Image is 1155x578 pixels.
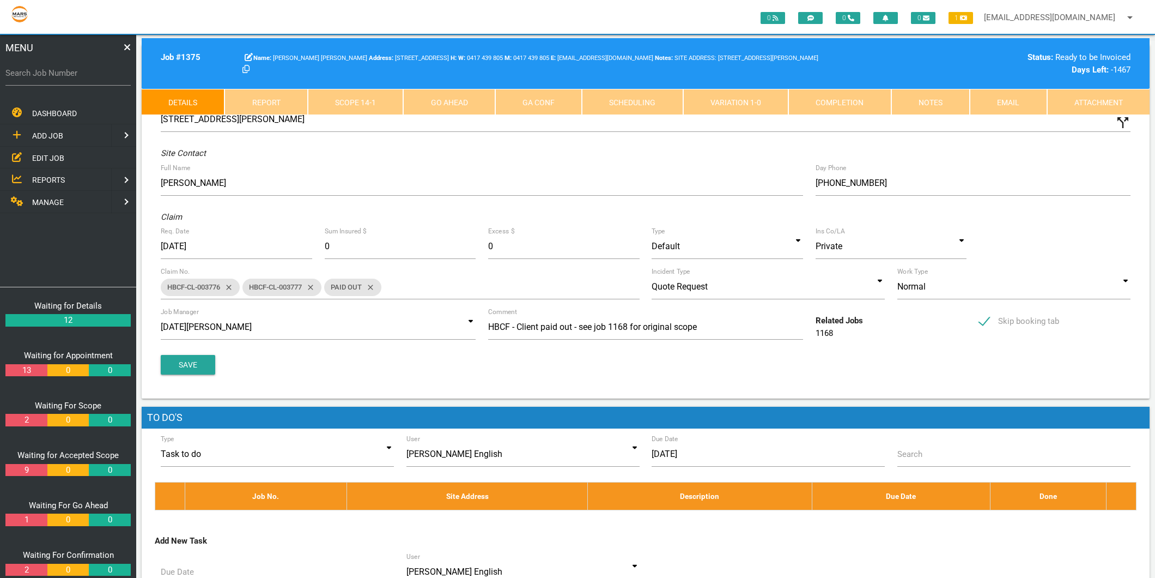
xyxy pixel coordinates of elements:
span: Gary [504,55,549,62]
span: [PERSON_NAME] [PERSON_NAME] [253,55,367,62]
img: s3file [11,5,28,23]
label: Ins Co/LA [816,226,845,236]
div: Ready to be Invoiced -1467 [897,51,1130,76]
span: MENU [5,40,33,55]
label: Sum Insured $ [325,226,366,236]
a: 1168 [816,328,833,338]
a: 0 [47,564,89,576]
i: close [302,279,315,296]
a: Waiting For Confirmation [23,550,114,560]
b: M: [504,55,512,62]
label: Comment [488,307,517,317]
a: Waiting for Appointment [24,351,113,360]
span: REPORTS [32,176,65,184]
label: Incident Type [652,267,690,276]
i: close [220,279,233,296]
th: Done [990,482,1107,510]
b: Notes: [655,55,673,62]
a: 0 [89,564,130,576]
span: 0 [911,12,935,24]
a: Attachment [1047,89,1150,115]
th: Description [587,482,812,510]
a: Email [970,89,1047,115]
label: Search [897,448,922,461]
i: Click to show custom address field [1115,115,1131,131]
label: Type [652,226,665,236]
label: Full Name [161,163,190,173]
label: Work Type [897,267,928,276]
span: [STREET_ADDRESS] [369,55,449,62]
div: HBCF-CL-003777 [242,279,321,296]
a: Waiting For Scope [35,401,101,411]
a: Notes [891,89,970,115]
span: Liam - liam.parker921@gmail.com [458,55,503,62]
b: H: [451,55,457,62]
a: 9 [5,464,47,477]
span: DASHBOARD [32,109,77,118]
a: Waiting For Go Ahead [29,501,108,510]
i: Site Contact [161,148,206,158]
b: Related Jobs [816,316,863,326]
label: User [406,552,420,562]
a: Waiting for Details [34,301,102,311]
a: 0 [47,414,89,426]
a: 0 [47,364,89,377]
span: 0 [761,12,785,24]
a: 0 [47,514,89,526]
b: Days Left: [1072,65,1109,75]
b: E: [551,55,556,62]
div: HBCF-CL-003776 [161,279,240,296]
a: 0 [89,514,130,526]
a: 12 [5,314,131,327]
a: 0 [89,414,130,426]
span: 0 [836,12,860,24]
b: Name: [253,55,271,62]
a: GA Conf [495,89,582,115]
a: 2 [5,414,47,426]
i: close [362,279,375,296]
a: 1 [5,514,47,526]
label: Type [161,434,174,444]
th: Job No. [185,482,347,510]
b: Status: [1028,52,1053,62]
a: 0 [89,464,130,477]
a: 2 [5,564,47,576]
a: Report [224,89,307,115]
a: Completion [788,89,891,115]
label: Excess $ [488,226,514,236]
h1: To Do's [142,407,1150,429]
a: Variation 1-0 [683,89,788,115]
label: Day Phone [816,163,847,173]
span: EDIT JOB [32,153,64,162]
span: ADD JOB [32,131,63,140]
label: Search Job Number [5,67,131,80]
div: PAID OUT [324,279,381,296]
b: Add New Task [155,536,207,546]
a: Go Ahead [403,89,495,115]
label: Job Manager [161,307,199,317]
a: Scheduling [582,89,683,115]
a: 0 [89,364,130,377]
a: Scope 14-1 [308,89,403,115]
button: Save [161,355,215,375]
i: Claim [161,212,182,222]
a: 0 [47,464,89,477]
label: Req. Date [161,226,189,236]
span: 1 [949,12,973,24]
a: Click here copy customer information. [242,65,250,75]
a: Waiting for Accepted Scope [17,450,119,460]
label: User [406,434,420,444]
label: Due Date [652,434,678,444]
span: Skip booking tab [979,315,1059,328]
span: MANAGE [32,198,64,207]
th: Due Date [812,482,990,510]
span: Home Phone [451,55,458,62]
b: Address: [369,55,393,62]
b: W: [458,55,465,62]
label: Claim No. [161,267,190,276]
a: 13 [5,364,47,377]
a: Details [142,89,224,115]
span: [EMAIL_ADDRESS][DOMAIN_NAME] [551,55,653,62]
th: Site Address [347,482,588,510]
b: Job # 1375 [161,52,200,62]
